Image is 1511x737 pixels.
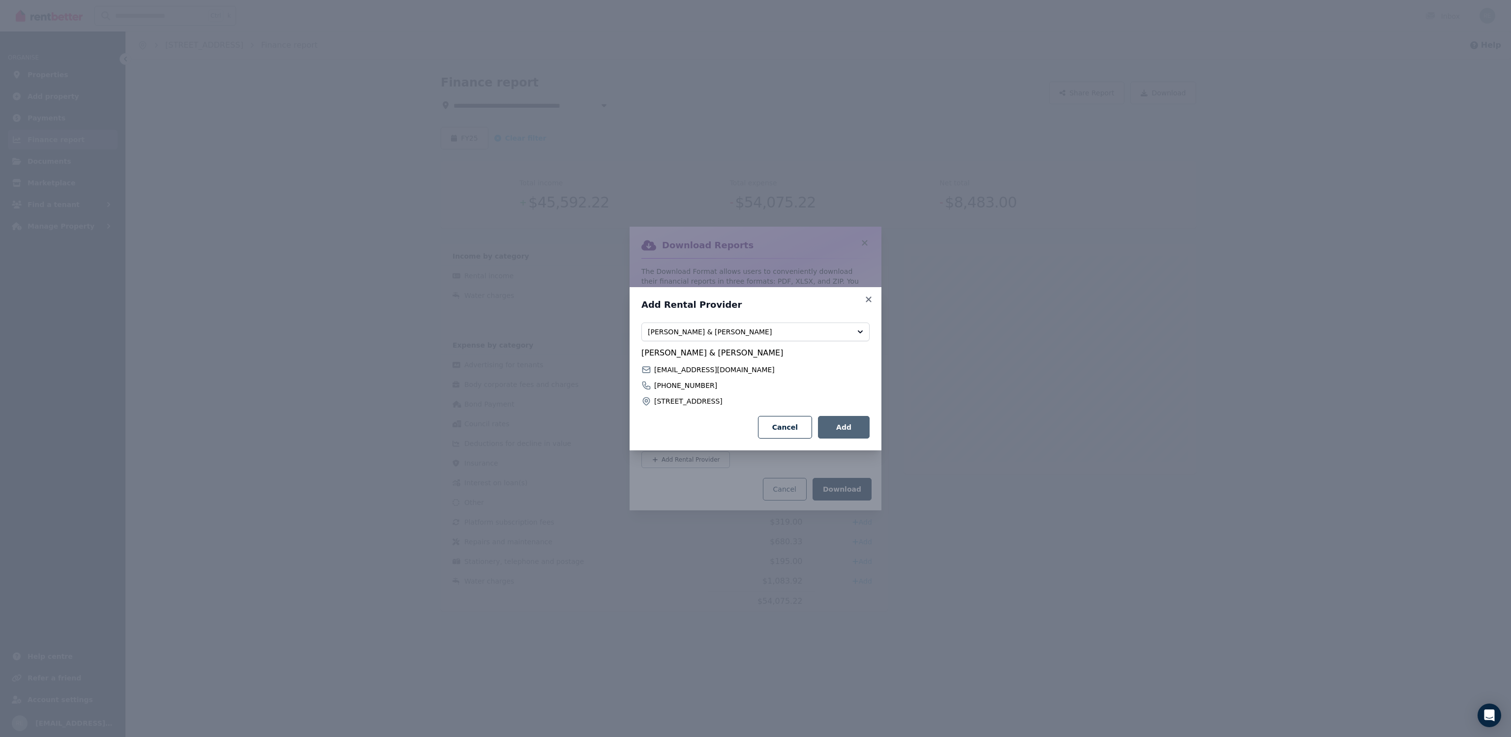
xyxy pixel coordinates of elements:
span: [PHONE_NUMBER] [654,381,717,390]
span: [EMAIL_ADDRESS][DOMAIN_NAME] [654,365,775,375]
button: Add [818,416,870,439]
div: Open Intercom Messenger [1478,704,1501,727]
h3: Add Rental Provider [641,299,870,311]
span: [STREET_ADDRESS] [654,396,723,406]
button: Cancel [758,416,812,439]
button: [PERSON_NAME] & [PERSON_NAME] [641,323,870,341]
span: [PERSON_NAME] & [PERSON_NAME] [648,327,849,337]
span: [PERSON_NAME] & [PERSON_NAME] [641,347,870,359]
